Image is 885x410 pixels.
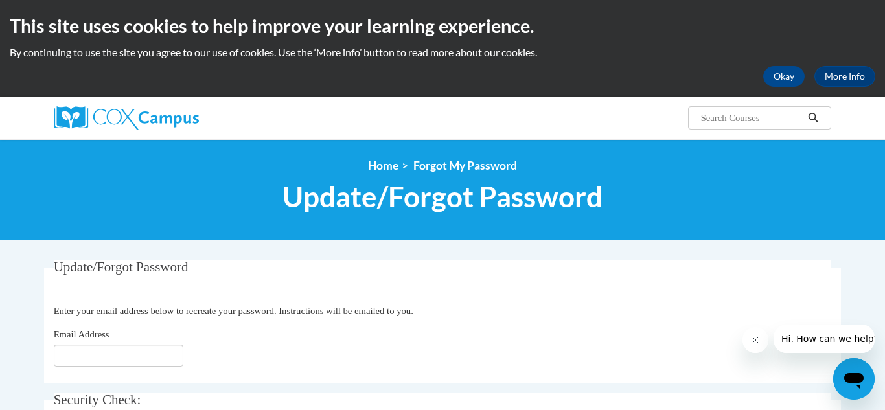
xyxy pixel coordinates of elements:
span: Enter your email address below to recreate your password. Instructions will be emailed to you. [54,306,413,316]
span: Forgot My Password [413,159,517,172]
span: Security Check: [54,392,141,407]
input: Search Courses [700,110,803,126]
a: Cox Campus [54,106,300,130]
iframe: Message from company [774,325,875,353]
button: Okay [763,66,805,87]
span: Update/Forgot Password [54,259,189,275]
img: Cox Campus [54,106,199,130]
p: By continuing to use the site you agree to our use of cookies. Use the ‘More info’ button to read... [10,45,875,60]
button: Search [803,110,823,126]
span: Hi. How can we help? [8,9,105,19]
input: Email [54,345,183,367]
h2: This site uses cookies to help improve your learning experience. [10,13,875,39]
iframe: Button to launch messaging window [833,358,875,400]
span: Update/Forgot Password [282,179,603,214]
a: Home [368,159,398,172]
iframe: Close message [742,327,768,353]
a: More Info [814,66,875,87]
span: Email Address [54,329,109,339]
